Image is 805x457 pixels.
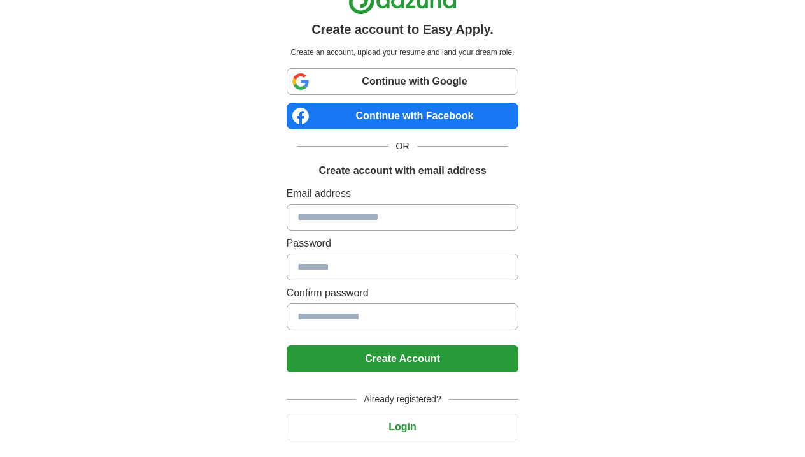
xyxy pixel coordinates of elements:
[287,345,519,372] button: Create Account
[287,186,519,201] label: Email address
[287,68,519,95] a: Continue with Google
[318,163,486,178] h1: Create account with email address
[356,393,448,406] span: Already registered?
[287,236,519,251] label: Password
[287,414,519,440] button: Login
[287,286,519,301] label: Confirm password
[289,47,516,58] p: Create an account, upload your resume and land your dream role.
[287,421,519,432] a: Login
[311,20,494,39] h1: Create account to Easy Apply.
[388,140,417,153] span: OR
[287,103,519,129] a: Continue with Facebook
